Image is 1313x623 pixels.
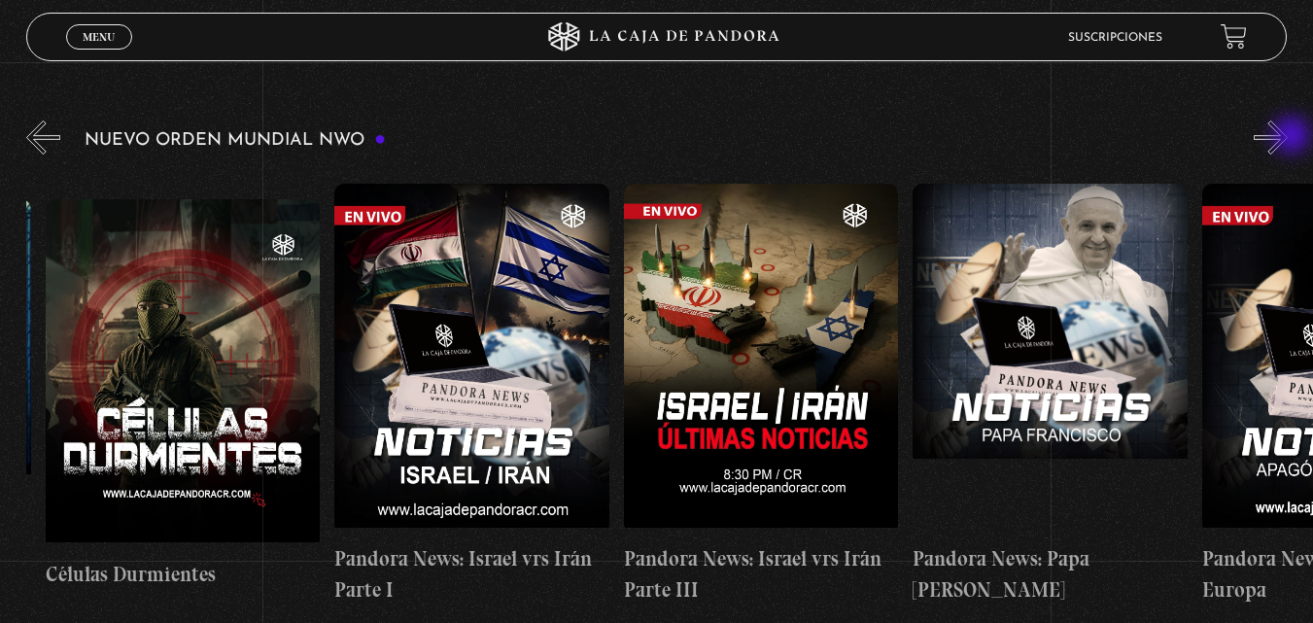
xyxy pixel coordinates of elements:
h4: Pandora News: Israel vrs Irán Parte III [624,543,899,605]
button: Previous [26,121,60,155]
button: Next [1254,121,1288,155]
a: View your shopping cart [1221,23,1247,50]
a: Suscripciones [1068,32,1162,44]
h4: Pandora News: Papa [PERSON_NAME] [913,543,1188,605]
h4: Células Durmientes [46,559,321,590]
span: Cerrar [76,48,121,61]
h4: Pandora News: Israel vrs Irán Parte I [334,543,609,605]
span: Menu [83,31,115,43]
a: Pandora News: Papa [PERSON_NAME] [913,169,1188,621]
a: Pandora News: Israel vrs Irán Parte I [334,169,609,621]
h3: Nuevo Orden Mundial NWO [85,131,386,150]
a: Pandora News: Israel vrs Irán Parte III [624,169,899,621]
a: Células Durmientes [46,169,321,621]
